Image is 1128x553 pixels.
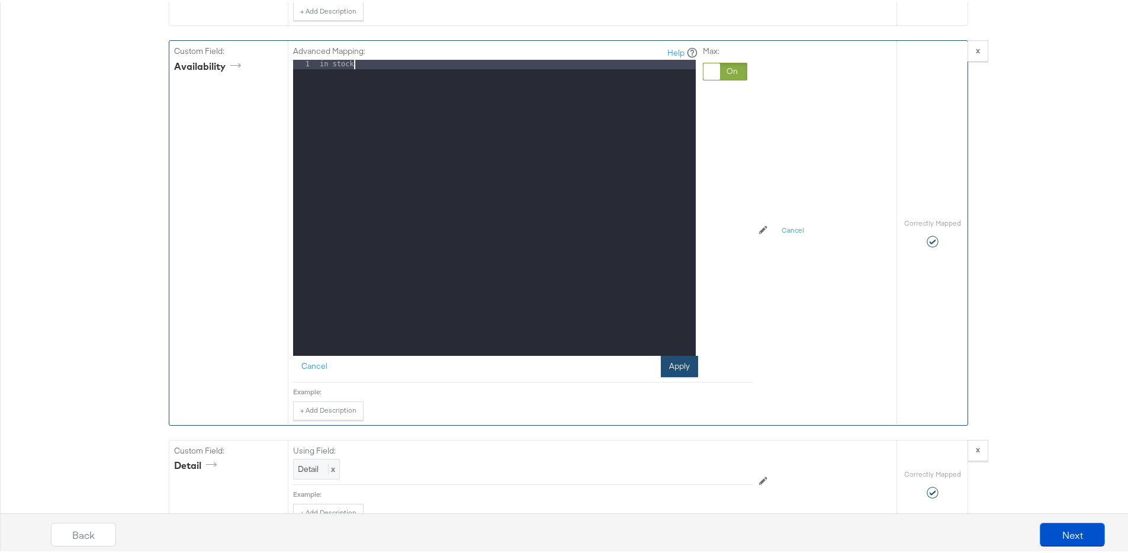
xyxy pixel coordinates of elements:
label: Custom Field: [174,43,283,54]
span: Detail [298,461,319,472]
button: Back [51,520,116,544]
span: x [328,461,335,472]
button: Cancel [293,353,336,375]
button: x [968,38,988,59]
strong: x [976,442,980,452]
label: Max: [703,43,747,54]
button: + Add Description [293,501,364,520]
div: Detail [174,456,221,470]
label: Correctly Mapped [904,467,961,477]
label: Advanced Mapping: [293,43,365,54]
div: Availability [174,57,245,71]
label: Correctly Mapped [904,216,961,226]
button: Cancel [775,219,811,238]
label: Custom Field: [174,443,283,454]
div: Example: [293,385,322,394]
div: Example: [293,487,322,497]
a: Help [667,45,684,56]
strong: x [976,43,980,53]
button: + Add Description [293,399,364,418]
label: Using Field: [293,443,752,454]
button: Next [1040,520,1105,544]
button: x [968,438,988,459]
button: Apply [661,353,698,375]
div: 1 [293,57,317,67]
